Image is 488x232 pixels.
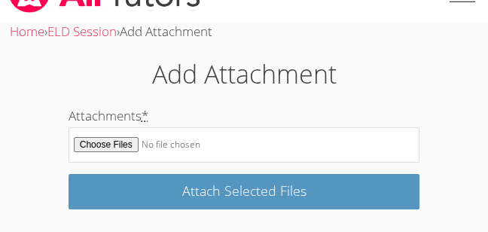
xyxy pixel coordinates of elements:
[47,23,117,40] a: ELD Session
[142,107,148,124] abbr: required
[69,55,420,93] h1: Add Attachment
[69,107,148,124] label: Attachments
[10,21,478,43] div: › ›
[120,23,212,40] span: Add Attachment
[69,174,420,209] input: Attach Selected Files
[10,23,44,40] a: Home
